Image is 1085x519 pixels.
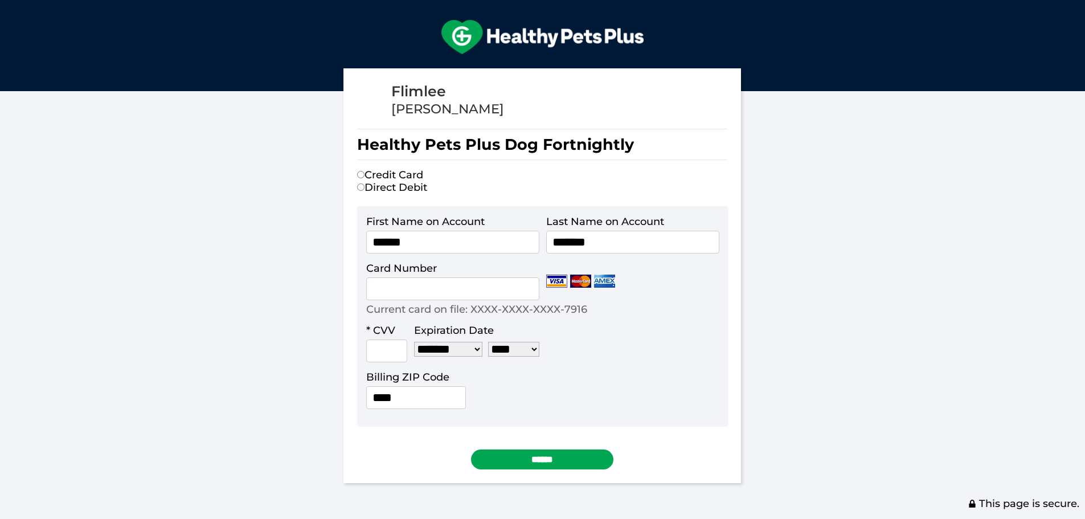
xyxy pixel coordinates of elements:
[357,181,427,194] label: Direct Debit
[366,324,395,337] label: * CVV
[391,101,504,117] div: [PERSON_NAME]
[414,324,494,337] label: Expiration Date
[366,371,449,383] label: Billing ZIP Code
[366,262,437,275] label: Card Number
[357,169,423,181] label: Credit Card
[357,183,365,191] input: Direct Debit
[546,215,664,228] label: Last Name on Account
[357,171,365,178] input: Credit Card
[366,215,485,228] label: First Name on Account
[570,275,591,288] img: Mastercard
[357,129,727,160] h1: Healthy Pets Plus Dog Fortnightly
[366,303,587,316] p: Current card on file: XXXX-XXXX-XXXX-7916
[594,275,615,288] img: Amex
[391,82,504,101] div: Flimlee
[546,275,567,288] img: Visa
[968,497,1079,510] span: This page is secure.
